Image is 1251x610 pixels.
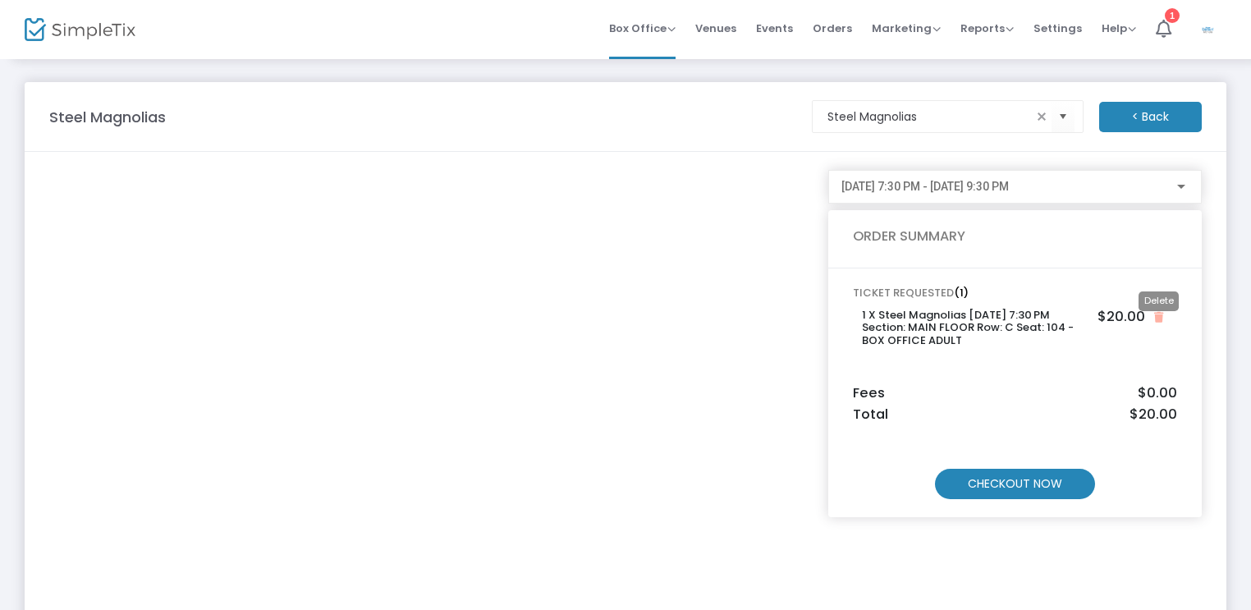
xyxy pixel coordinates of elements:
[1097,309,1145,325] h5: $20.00
[1130,406,1177,423] span: $20.00
[1033,7,1082,49] span: Settings
[841,180,1009,193] span: [DATE] 7:30 PM - [DATE] 9:30 PM
[1099,102,1202,132] m-button: < Back
[813,7,852,49] span: Orders
[853,385,1177,401] h5: Fees
[954,285,969,300] span: (1)
[49,106,166,128] m-panel-title: Steel Magnolias
[1165,8,1180,23] div: 1
[1102,21,1136,36] span: Help
[756,7,793,49] span: Events
[1139,291,1179,311] div: Delete
[862,309,1083,347] h6: 1 X Steel Magnolias [DATE] 7:30 PM Section: MAIN FLOOR Row: C Seat: 104 - BOX OFFICE ADULT
[827,108,1032,126] input: Select an event
[695,7,736,49] span: Venues
[853,228,1177,245] h5: ORDER SUMMARY
[960,21,1014,36] span: Reports
[853,287,1177,300] h6: TICKET REQUESTED
[1052,100,1075,134] button: Select
[1138,385,1177,401] span: $0.00
[872,21,941,36] span: Marketing
[1149,309,1168,327] button: Close
[609,21,676,36] span: Box Office
[853,406,1177,423] h5: Total
[935,469,1095,499] m-button: CHECKOUT NOW
[1032,107,1052,126] span: clear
